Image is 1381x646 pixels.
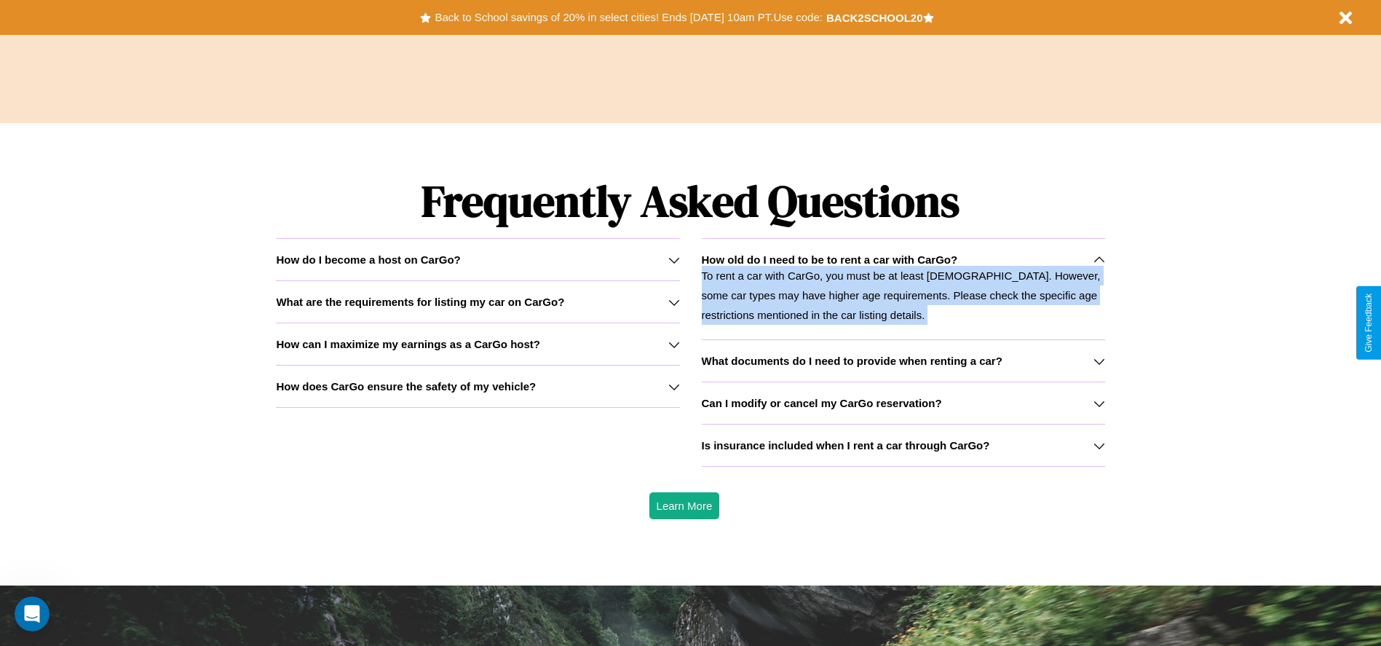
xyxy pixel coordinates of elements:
h1: Frequently Asked Questions [276,164,1104,238]
div: Give Feedback [1364,294,1374,352]
h3: How does CarGo ensure the safety of my vehicle? [276,380,536,393]
h3: What documents do I need to provide when renting a car? [702,355,1002,367]
h3: Can I modify or cancel my CarGo reservation? [702,397,942,409]
iframe: Intercom live chat [15,596,50,631]
h3: What are the requirements for listing my car on CarGo? [276,296,564,308]
button: Back to School savings of 20% in select cities! Ends [DATE] 10am PT.Use code: [431,7,826,28]
h3: How can I maximize my earnings as a CarGo host? [276,338,540,350]
p: To rent a car with CarGo, you must be at least [DEMOGRAPHIC_DATA]. However, some car types may ha... [702,266,1105,325]
h3: Is insurance included when I rent a car through CarGo? [702,439,990,452]
b: BACK2SCHOOL20 [826,12,923,24]
button: Learn More [649,492,720,519]
h3: How do I become a host on CarGo? [276,253,460,266]
h3: How old do I need to be to rent a car with CarGo? [702,253,958,266]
